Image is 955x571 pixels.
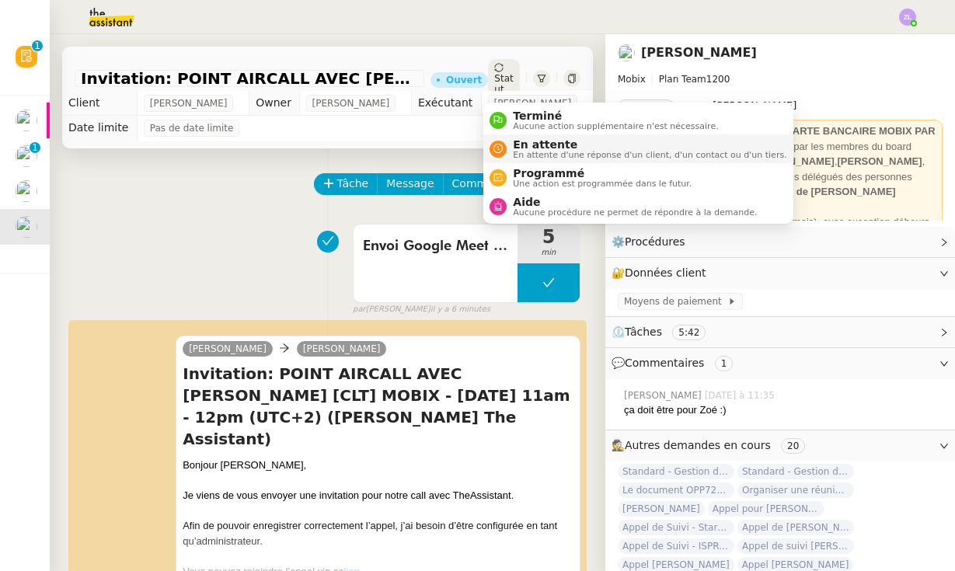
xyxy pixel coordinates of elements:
[518,246,580,259] span: min
[62,116,137,141] td: Date limite
[781,438,805,454] nz-tag: 20
[612,233,692,251] span: ⚙️
[183,518,573,548] div: Afin de pouvoir enregistrer correctement l’appel, j’ai besoin d’être configurée en tant qu’admini...
[737,520,854,535] span: Appel de [PERSON_NAME]
[625,235,685,248] span: Procédures
[363,235,508,258] span: Envoi Google Meet [PERSON_NAME]
[618,538,734,554] span: Appel de Suivi - ISPRA - [PERSON_NAME]
[513,151,786,159] span: En attente d'une réponse d'un client, d'un contact ou d'un tiers.
[625,326,662,338] span: Tâches
[708,501,824,517] span: Appel pour [PERSON_NAME]
[625,439,771,451] span: Autres demandes en cours
[612,264,713,282] span: 🔐
[618,520,734,535] span: Appel de Suivi - StartC - [PERSON_NAME]
[612,357,739,369] span: 💬
[618,44,635,61] img: users%2FW4OQjB9BRtYK2an7yusO0WsYLsD3%2Favatar%2F28027066-518b-424c-8476-65f2e549ac29
[899,9,916,26] img: svg
[443,173,535,195] button: Commentaire
[183,342,273,356] a: [PERSON_NAME]
[618,74,646,85] span: Mobix
[32,40,43,51] nz-badge-sup: 1
[452,175,526,193] span: Commentaire
[16,180,37,202] img: users%2FvXkuctLX0wUbD4cA8OSk7KI5fra2%2Favatar%2F858bcb8a-9efe-43bf-b7a6-dc9f739d6e70
[314,173,378,195] button: Tâche
[737,482,854,498] span: Organiser une réunion en visio avec [PERSON_NAME]
[513,138,786,151] span: En attente
[183,488,573,503] div: Je viens de vous envoyer une invitation pour notre call avec TheAssistant.
[312,96,390,111] span: [PERSON_NAME]
[605,430,955,461] div: 🕵️Autres demandes en cours 20
[624,294,727,309] span: Moyens de paiement
[16,145,37,167] img: users%2FC9SBsJ0duuaSgpQFj5LgoEX8n0o2%2Favatar%2Fec9d51b8-9413-4189-adfb-7be4d8c96a3c
[641,45,757,60] a: [PERSON_NAME]
[32,142,38,156] p: 1
[513,196,757,208] span: Aide
[16,110,37,131] img: users%2Fx9OnqzEMlAUNG38rkK8jkyzjKjJ3%2Favatar%2F1516609952611.jpeg
[625,266,706,279] span: Données client
[513,179,692,188] span: Une action est programmée dans le futur.
[612,326,719,338] span: ⏲️
[513,110,718,122] span: Terminé
[624,125,936,152] strong: 💳 RÈGLE D’UTILISATION DE LA CARTE BANCAIRE MOBIX PAR DEFAUT – CB 0837
[386,175,434,193] span: Message
[183,458,573,473] div: Bonjour [PERSON_NAME],
[513,167,692,179] span: Programmé
[377,173,443,195] button: Message
[618,501,705,517] span: [PERSON_NAME]
[353,303,366,316] span: par
[838,155,922,167] strong: [PERSON_NAME]
[16,216,37,238] img: users%2FW4OQjB9BRtYK2an7yusO0WsYLsD3%2Favatar%2F28027066-518b-424c-8476-65f2e549ac29
[618,482,734,498] span: Le document OPP7245 - GESTION PAIE ET RESSOURCES HUMAINES GUYANE - PROPOSITION COMMERCIALE MOBIX ...
[513,122,718,131] span: Aucune action supplémentaire n'est nécessaire.
[353,303,490,316] small: [PERSON_NAME]
[624,388,705,402] span: [PERSON_NAME]
[737,464,854,479] span: Standard - Gestion des appels entrants - août 2025
[34,40,40,54] p: 1
[62,91,137,116] td: Client
[337,175,369,193] span: Tâche
[605,258,955,288] div: 🔐Données client
[618,464,734,479] span: Standard - Gestion des appels entrants - [DATE]
[605,348,955,378] div: 💬Commentaires 1
[446,75,482,85] div: Ouvert
[624,402,943,418] div: ça doit être pour Zoé :)
[715,356,734,371] nz-tag: 1
[150,120,234,136] span: Pas de date limite
[183,363,573,450] h4: Invitation: POINT AIRCALL AVEC [PERSON_NAME] [CLT] MOBIX - [DATE] 11am - 12pm (UTC+2) ([PERSON_NA...
[30,142,40,153] nz-badge-sup: 1
[625,357,704,369] span: Commentaires
[297,342,387,356] a: [PERSON_NAME]
[706,74,730,85] span: 1200
[81,71,418,86] span: Invitation: POINT AIRCALL AVEC [PERSON_NAME] [CLT] MOBIX - [DATE] 11am - 12pm (UTC+2) ([PERSON_NA...
[513,208,757,217] span: Aucune procédure ne permet de répondre à la demande.
[249,91,299,116] td: Owner
[150,96,228,111] span: [PERSON_NAME]
[612,439,811,451] span: 🕵️
[430,303,490,316] span: il y a 6 minutes
[705,388,778,402] span: [DATE] à 11:35
[494,73,513,95] span: Statut
[411,91,481,116] td: Exécutant
[737,538,854,554] span: Appel de suivi [PERSON_NAME]
[659,74,706,85] span: Plan Team
[605,317,955,347] div: ⏲️Tâches 5:42
[518,228,580,246] span: 5
[494,96,572,111] span: [PERSON_NAME]
[672,325,706,340] nz-tag: 5:42
[605,227,955,257] div: ⚙️Procédures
